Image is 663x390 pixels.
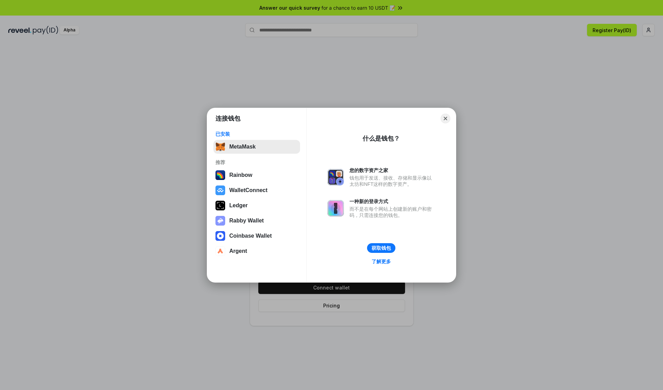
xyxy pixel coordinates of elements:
[215,186,225,195] img: svg+xml,%3Csvg%20width%3D%2228%22%20height%3D%2228%22%20viewBox%3D%220%200%2028%2028%22%20fill%3D...
[327,169,344,186] img: svg+xml,%3Csvg%20xmlns%3D%22http%3A%2F%2Fwww.w3.org%2F2000%2Fsvg%22%20fill%3D%22none%22%20viewBox...
[229,172,252,178] div: Rainbow
[215,142,225,152] img: svg+xml,%3Csvg%20fill%3D%22none%22%20height%3D%2233%22%20viewBox%3D%220%200%2035%2033%22%20width%...
[215,114,240,123] h1: 连接钱包
[372,258,391,265] div: 了解更多
[215,246,225,256] img: svg+xml,%3Csvg%20width%3D%2228%22%20height%3D%2228%22%20viewBox%3D%220%200%2028%2028%22%20fill%3D...
[367,257,395,266] a: 了解更多
[213,183,300,197] button: WalletConnect
[441,114,450,123] button: Close
[367,243,395,253] button: 获取钱包
[229,144,256,150] div: MetaMask
[229,233,272,239] div: Coinbase Wallet
[215,159,298,165] div: 推荐
[215,216,225,226] img: svg+xml,%3Csvg%20xmlns%3D%22http%3A%2F%2Fwww.w3.org%2F2000%2Fsvg%22%20fill%3D%22none%22%20viewBox...
[229,202,248,209] div: Ledger
[213,244,300,258] button: Argent
[213,140,300,154] button: MetaMask
[349,206,435,218] div: 而不是在每个网站上创建新的账户和密码，只需连接您的钱包。
[349,167,435,173] div: 您的数字资产之家
[213,199,300,212] button: Ledger
[213,168,300,182] button: Rainbow
[213,214,300,228] button: Rabby Wallet
[215,131,298,137] div: 已安装
[229,248,247,254] div: Argent
[349,175,435,187] div: 钱包用于发送、接收、存储和显示像以太坊和NFT这样的数字资产。
[215,231,225,241] img: svg+xml,%3Csvg%20width%3D%2228%22%20height%3D%2228%22%20viewBox%3D%220%200%2028%2028%22%20fill%3D...
[349,198,435,204] div: 一种新的登录方式
[213,229,300,243] button: Coinbase Wallet
[215,201,225,210] img: svg+xml,%3Csvg%20xmlns%3D%22http%3A%2F%2Fwww.w3.org%2F2000%2Fsvg%22%20width%3D%2228%22%20height%3...
[215,170,225,180] img: svg+xml,%3Csvg%20width%3D%22120%22%20height%3D%22120%22%20viewBox%3D%220%200%20120%20120%22%20fil...
[229,218,264,224] div: Rabby Wallet
[363,134,400,143] div: 什么是钱包？
[372,245,391,251] div: 获取钱包
[229,187,268,193] div: WalletConnect
[327,200,344,217] img: svg+xml,%3Csvg%20xmlns%3D%22http%3A%2F%2Fwww.w3.org%2F2000%2Fsvg%22%20fill%3D%22none%22%20viewBox...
